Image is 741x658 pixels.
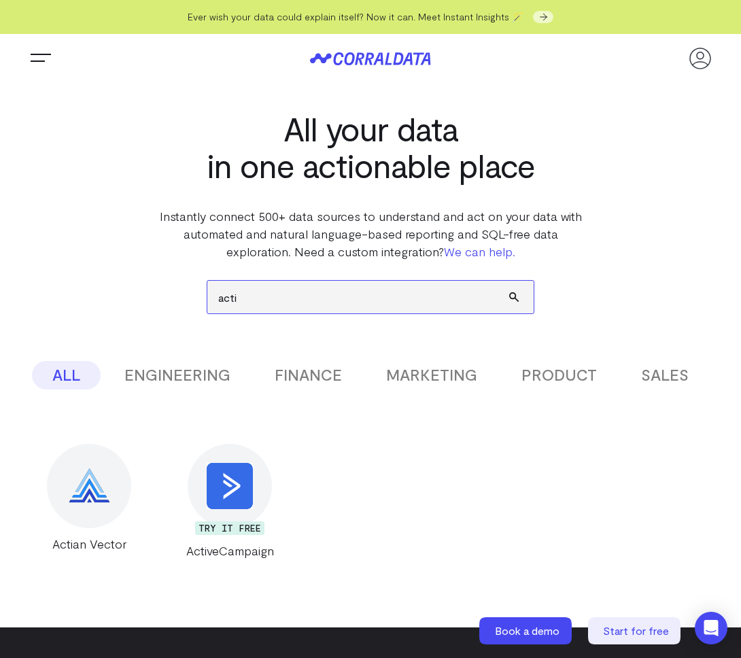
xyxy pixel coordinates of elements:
[366,361,498,389] button: MARKETING
[32,361,101,389] button: ALL
[479,617,574,644] a: Book a demo
[603,624,669,637] span: Start for free
[188,11,523,22] span: Ever wish your data could explain itself? Now it can. Meet Instant Insights 🪄
[695,612,727,644] div: Open Intercom Messenger
[27,45,54,72] button: Trigger Menu
[27,444,151,559] a: Actian Vector Actian Vector
[27,535,151,553] div: Actian Vector
[168,444,292,559] a: ActiveCampaign TRY IT FREE ActiveCampaign
[588,617,683,644] a: Start for free
[168,542,292,559] div: ActiveCampaign
[156,207,585,260] p: Instantly connect 500+ data sources to understand and act on your data with automated and natural...
[104,361,251,389] button: ENGINEERING
[621,361,709,389] button: SALES
[207,281,534,313] input: Search data sources
[207,463,253,509] img: ActiveCampaign
[254,361,362,389] button: FINANCE
[195,521,264,535] div: TRY IT FREE
[156,110,585,184] h1: All your data in one actionable place
[501,361,617,389] button: PRODUCT
[444,244,515,259] a: We can help.
[69,468,110,503] img: Actian Vector
[495,624,559,637] span: Book a demo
